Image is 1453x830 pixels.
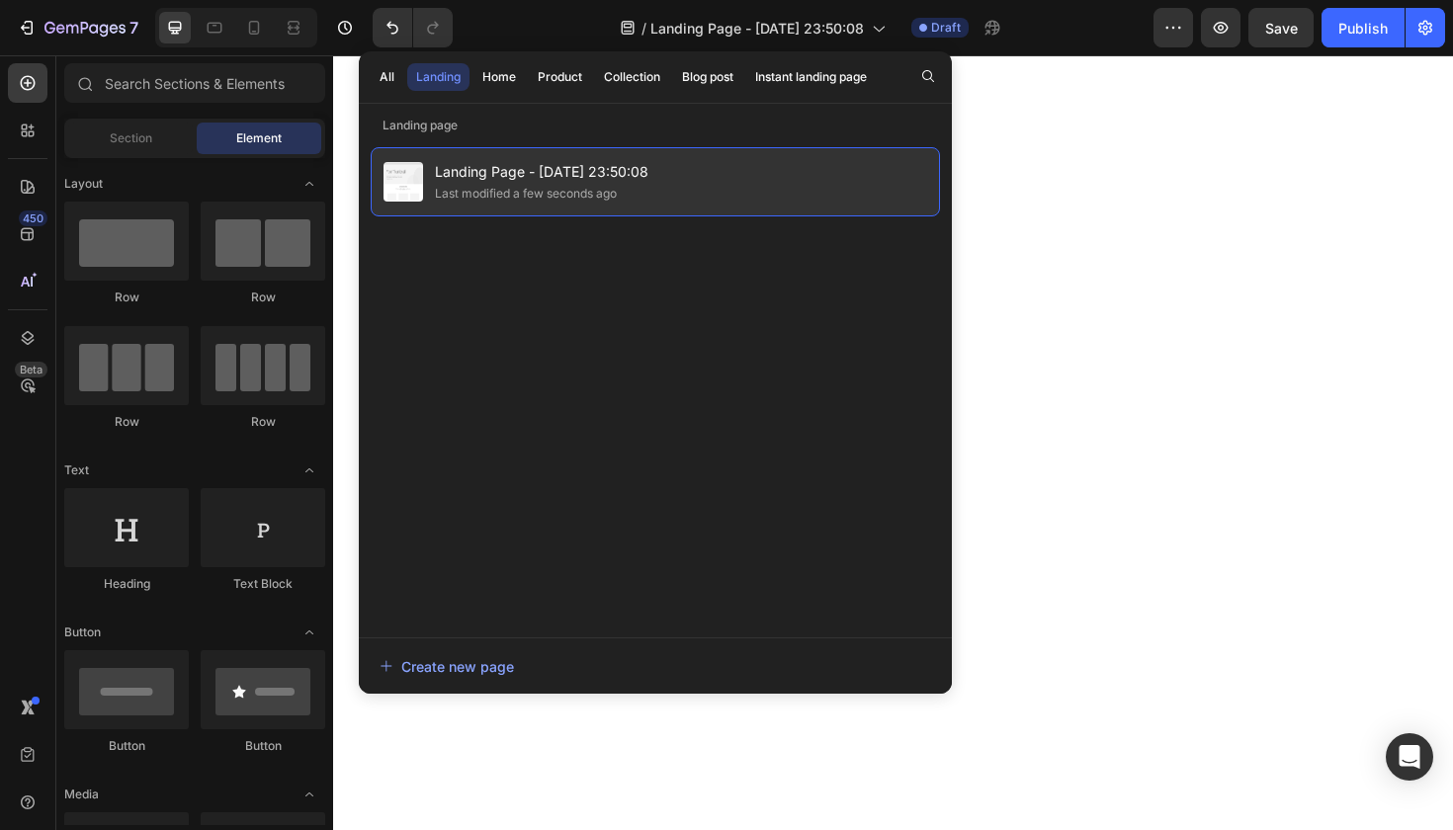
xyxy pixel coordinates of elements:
[294,168,325,200] span: Toggle open
[673,63,742,91] button: Blog post
[64,737,189,755] div: Button
[641,18,646,39] span: /
[407,63,470,91] button: Landing
[201,289,325,306] div: Row
[129,16,138,40] p: 7
[110,129,152,147] span: Section
[473,63,525,91] button: Home
[64,461,89,479] span: Text
[529,63,591,91] button: Product
[1322,8,1405,47] button: Publish
[380,656,514,677] div: Create new page
[538,68,582,86] div: Product
[64,175,103,193] span: Layout
[373,8,453,47] div: Undo/Redo
[416,68,461,86] div: Landing
[294,779,325,810] span: Toggle open
[64,575,189,593] div: Heading
[482,68,516,86] div: Home
[1386,733,1433,781] div: Open Intercom Messenger
[64,413,189,431] div: Row
[201,737,325,755] div: Button
[64,623,101,641] span: Button
[682,68,733,86] div: Blog post
[435,160,648,184] span: Landing Page - [DATE] 23:50:08
[755,68,867,86] div: Instant landing page
[236,129,282,147] span: Element
[650,18,864,39] span: Landing Page - [DATE] 23:50:08
[19,210,47,226] div: 450
[931,19,961,37] span: Draft
[294,617,325,648] span: Toggle open
[435,184,617,204] div: Last modified a few seconds ago
[379,646,932,686] button: Create new page
[1338,18,1388,39] div: Publish
[1248,8,1314,47] button: Save
[64,63,325,103] input: Search Sections & Elements
[595,63,669,91] button: Collection
[371,63,403,91] button: All
[294,455,325,486] span: Toggle open
[746,63,876,91] button: Instant landing page
[15,362,47,377] div: Beta
[64,786,99,803] span: Media
[1265,20,1298,37] span: Save
[380,68,394,86] div: All
[201,413,325,431] div: Row
[8,8,147,47] button: 7
[604,68,660,86] div: Collection
[201,575,325,593] div: Text Block
[359,116,952,135] p: Landing page
[64,289,189,306] div: Row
